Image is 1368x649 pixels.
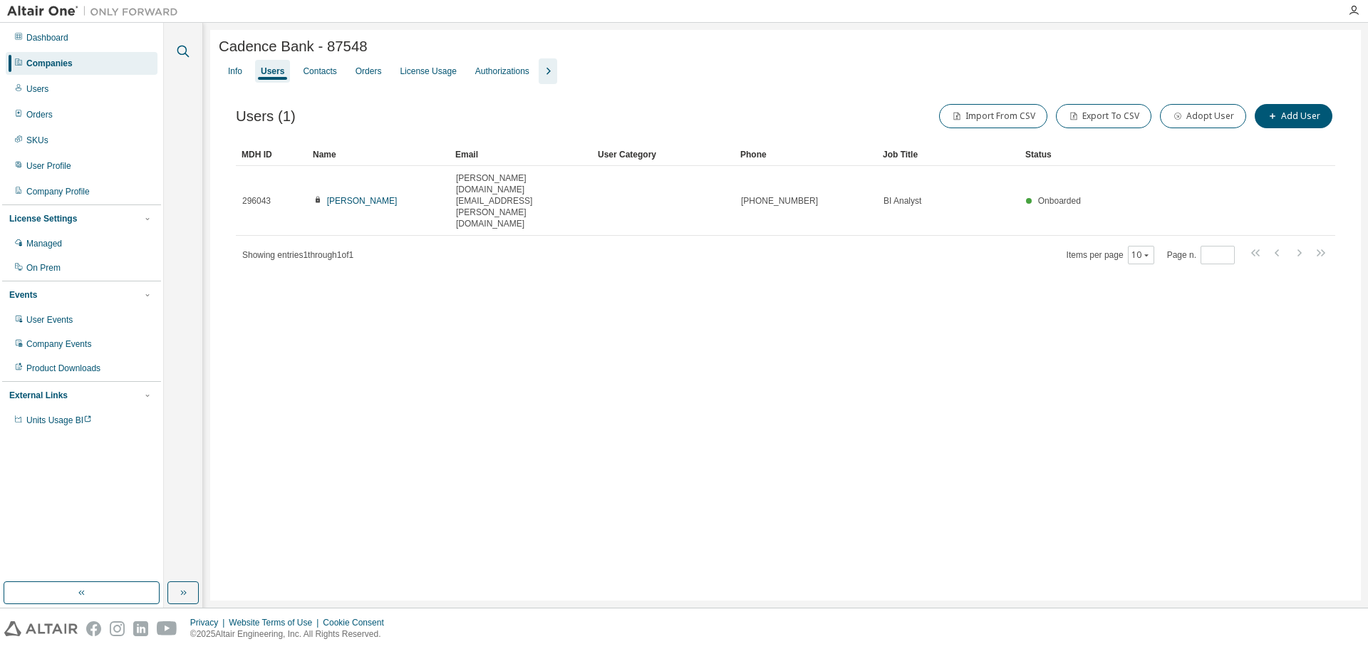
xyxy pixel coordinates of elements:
[26,415,92,425] span: Units Usage BI
[475,66,529,77] div: Authorizations
[323,617,392,628] div: Cookie Consent
[229,617,323,628] div: Website Terms of Use
[1131,249,1151,261] button: 10
[313,143,444,166] div: Name
[456,172,586,229] span: [PERSON_NAME][DOMAIN_NAME][EMAIL_ADDRESS][PERSON_NAME][DOMAIN_NAME]
[26,363,100,374] div: Product Downloads
[303,66,336,77] div: Contacts
[1255,104,1332,128] button: Add User
[26,314,73,326] div: User Events
[1067,246,1154,264] span: Items per page
[26,58,73,69] div: Companies
[1025,143,1250,166] div: Status
[26,83,48,95] div: Users
[356,66,382,77] div: Orders
[133,621,148,636] img: linkedin.svg
[26,135,48,146] div: SKUs
[190,617,229,628] div: Privacy
[1160,104,1246,128] button: Adopt User
[242,250,353,260] span: Showing entries 1 through 1 of 1
[190,628,393,640] p: © 2025 Altair Engineering, Inc. All Rights Reserved.
[9,213,77,224] div: License Settings
[26,238,62,249] div: Managed
[9,289,37,301] div: Events
[883,143,1014,166] div: Job Title
[4,621,78,636] img: altair_logo.svg
[1056,104,1151,128] button: Export To CSV
[455,143,586,166] div: Email
[7,4,185,19] img: Altair One
[740,143,871,166] div: Phone
[242,195,271,207] span: 296043
[157,621,177,636] img: youtube.svg
[400,66,456,77] div: License Usage
[598,143,729,166] div: User Category
[26,262,61,274] div: On Prem
[741,195,818,207] span: [PHONE_NUMBER]
[228,66,242,77] div: Info
[1038,196,1081,206] span: Onboarded
[26,186,90,197] div: Company Profile
[327,196,398,206] a: [PERSON_NAME]
[110,621,125,636] img: instagram.svg
[86,621,101,636] img: facebook.svg
[26,160,71,172] div: User Profile
[9,390,68,401] div: External Links
[219,38,368,55] span: Cadence Bank - 87548
[939,104,1047,128] button: Import From CSV
[26,338,91,350] div: Company Events
[26,32,68,43] div: Dashboard
[26,109,53,120] div: Orders
[883,195,921,207] span: BI Analyst
[261,66,284,77] div: Users
[1167,246,1235,264] span: Page n.
[242,143,301,166] div: MDH ID
[236,108,296,125] span: Users (1)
